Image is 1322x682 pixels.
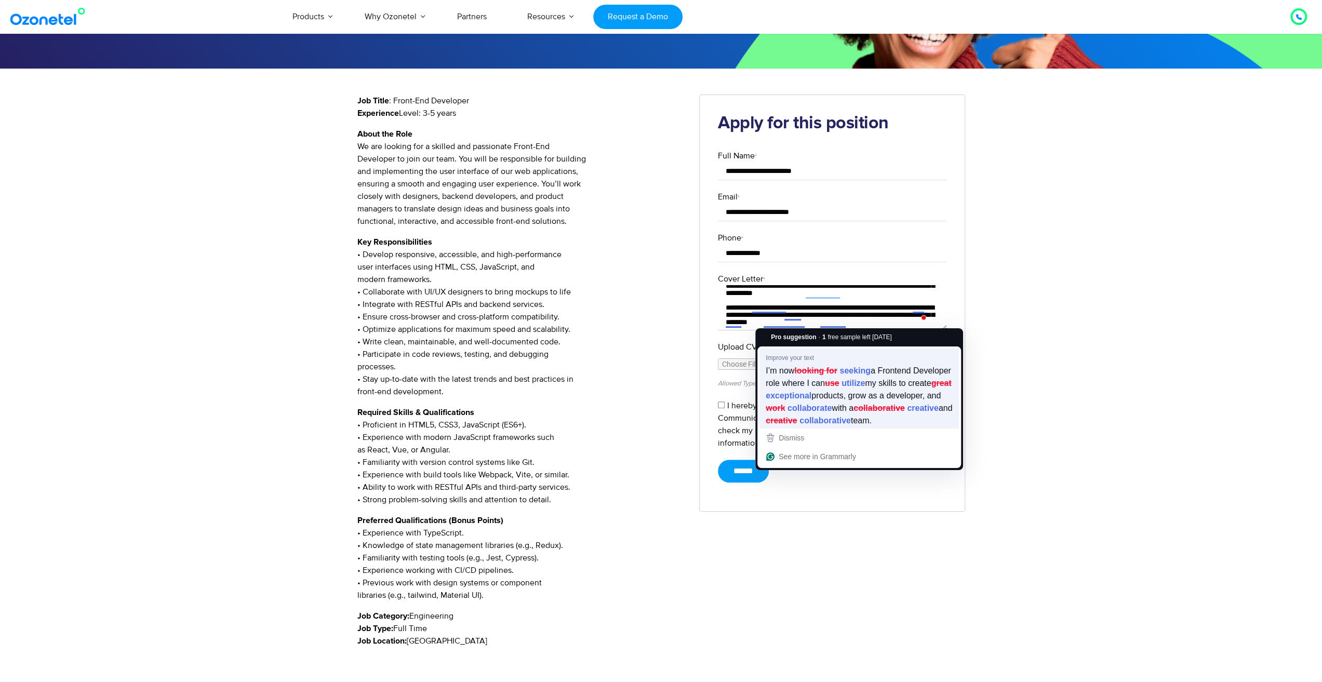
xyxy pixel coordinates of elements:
label: Cover Letter [718,273,946,285]
strong: Required Skills & Qualifications [357,408,474,417]
strong: Key Responsibilities [357,238,432,246]
p: We are looking for a skilled and passionate Front-End Developer to join our team. You will be res... [357,128,684,228]
p: • Develop responsive, accessible, and high-performance user interfaces using HTML, CSS, JavaScrip... [357,236,684,398]
label: Upload CV/Resume [718,341,946,353]
p: • Proficient in HTML5, CSS3, JavaScript (ES6+). • Experience with modern JavaScript frameworks su... [357,406,684,506]
a: Request a Demo [593,5,682,29]
p: : Front-End Developer Level: 3-5 years [357,95,684,119]
h2: Apply for this position [718,113,946,134]
strong: Job Location: [357,637,407,645]
span: Full Time [393,623,427,634]
strong: Preferred Qualifications (Bonus Points) [357,516,503,525]
p: • Experience with TypeScript. • Knowledge of state management libraries (e.g., Redux). • Familiar... [357,514,684,601]
strong: Job Type: [357,624,393,633]
span: [GEOGRAPHIC_DATA] [407,636,487,646]
label: Email [718,191,946,203]
span: Engineering [409,611,453,621]
label: I hereby express my explicit consent to Ozonetel Communications to use the information provided o... [718,400,943,448]
strong: Experience [357,109,399,117]
strong: Job Title [357,97,389,105]
label: Phone [718,232,946,244]
small: Allowed Type(s): .pdf, .doc, .docx [718,379,809,387]
strong: About the Role [357,130,412,138]
label: Full Name [718,150,946,162]
textarea: To enrich screen reader interactions, please activate Accessibility in Grammarly extension settings [718,285,946,330]
strong: Job Category: [357,612,409,620]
